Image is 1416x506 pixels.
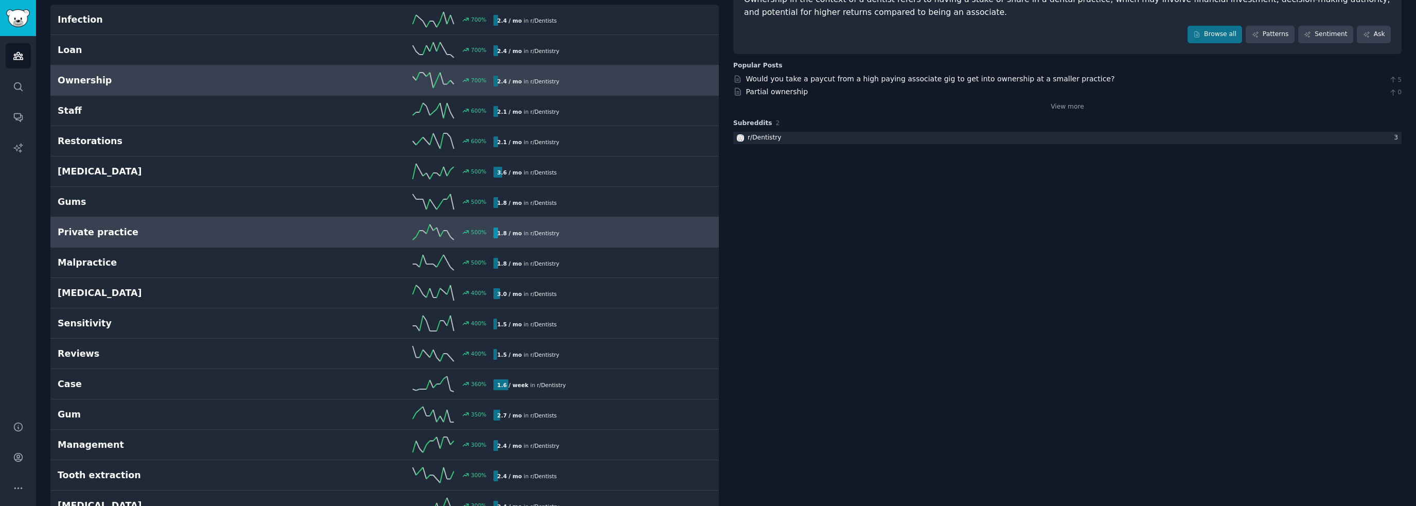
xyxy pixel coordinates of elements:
a: Restorations600%2.1 / moin r/Dentistry [50,126,719,156]
h2: [MEDICAL_DATA] [58,287,276,300]
div: r/ Dentistry [748,133,782,143]
b: 1.8 / mo [497,260,522,267]
img: Dentistry [737,134,744,142]
a: Partial ownership [746,88,808,96]
div: 600 % [471,137,486,145]
h2: Management [58,439,276,451]
a: [MEDICAL_DATA]500%3.6 / moin r/Dentists [50,156,719,187]
a: Sensitivity400%1.5 / moin r/Dentists [50,308,719,339]
h2: Infection [58,13,276,26]
div: in [493,379,569,390]
span: r/ Dentists [530,18,557,24]
h2: Loan [58,44,276,57]
h2: Private practice [58,226,276,239]
a: Would you take a paycut from a high paying associate gig to get into ownership at a smaller pract... [746,75,1115,83]
div: in [493,167,560,178]
span: r/ Dentists [530,200,557,206]
span: r/ Dentistry [530,109,559,115]
span: r/ Dentists [530,412,557,418]
h2: Malpractice [58,256,276,269]
b: 2.4 / mo [497,48,522,54]
div: in [493,15,560,26]
a: Browse all [1188,26,1243,43]
a: Dentistryr/Dentistry3 [733,132,1402,145]
span: r/ Dentists [530,473,557,479]
div: in [493,349,563,360]
div: Popular Posts [733,61,783,71]
a: Loan700%2.4 / moin r/Dentistry [50,35,719,65]
div: 300 % [471,472,486,479]
span: 5 [1389,76,1402,85]
div: in [493,288,560,299]
span: r/ Dentistry [530,352,559,358]
div: in [493,197,560,208]
div: 400 % [471,289,486,296]
div: in [493,319,560,329]
div: 500 % [471,168,486,175]
a: Patterns [1246,26,1294,43]
div: 300 % [471,441,486,448]
b: 1.8 / mo [497,230,522,236]
a: Gums500%1.8 / moin r/Dentists [50,187,719,217]
a: Ownership700%2.4 / moin r/Dentistry [50,65,719,96]
span: Subreddits [733,119,772,128]
a: Tooth extraction300%2.4 / moin r/Dentists [50,460,719,491]
span: r/ Dentistry [530,48,559,54]
span: 0 [1389,88,1402,97]
a: Staff600%2.1 / moin r/Dentistry [50,96,719,126]
span: r/ Dentists [530,321,557,327]
b: 2.1 / mo [497,139,522,145]
h2: Case [58,378,276,391]
span: r/ Dentists [530,291,557,297]
b: 3.0 / mo [497,291,522,297]
div: in [493,258,563,269]
div: 400 % [471,350,486,357]
a: View more [1051,102,1084,112]
b: 2.4 / mo [497,473,522,479]
h2: Restorations [58,135,276,148]
a: [MEDICAL_DATA]400%3.0 / moin r/Dentists [50,278,719,308]
div: in [493,106,563,117]
a: Ask [1357,26,1391,43]
span: r/ Dentistry [530,78,559,84]
a: Reviews400%1.5 / moin r/Dentistry [50,339,719,369]
div: 600 % [471,107,486,114]
h2: Reviews [58,347,276,360]
b: 1.5 / mo [497,352,522,358]
div: 700 % [471,46,486,54]
b: 2.4 / mo [497,18,522,24]
h2: Gum [58,408,276,421]
b: 2.7 / mo [497,412,522,418]
a: Gum350%2.7 / moin r/Dentists [50,399,719,430]
div: 350 % [471,411,486,418]
h2: Staff [58,104,276,117]
img: GummySearch logo [6,9,30,27]
div: 500 % [471,229,486,236]
div: in [493,76,563,86]
div: 360 % [471,380,486,388]
div: in [493,410,560,421]
h2: Gums [58,196,276,208]
span: r/ Dentists [530,169,557,176]
div: 700 % [471,77,486,84]
div: in [493,45,563,56]
div: 3 [1394,133,1402,143]
h2: [MEDICAL_DATA] [58,165,276,178]
span: r/ Dentistry [537,382,566,388]
a: Management300%2.4 / moin r/Dentistry [50,430,719,460]
a: Malpractice500%1.8 / moin r/Dentistry [50,248,719,278]
div: in [493,440,563,451]
div: 500 % [471,259,486,266]
span: 2 [776,119,780,127]
h2: Tooth extraction [58,469,276,482]
div: in [493,470,560,481]
b: 1.5 / mo [497,321,522,327]
b: 2.4 / mo [497,443,522,449]
span: r/ Dentistry [530,260,559,267]
div: 700 % [471,16,486,23]
a: Private practice500%1.8 / moin r/Dentistry [50,217,719,248]
div: in [493,228,563,238]
span: r/ Dentistry [530,139,559,145]
b: 1.6 / week [497,382,528,388]
div: 500 % [471,198,486,205]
